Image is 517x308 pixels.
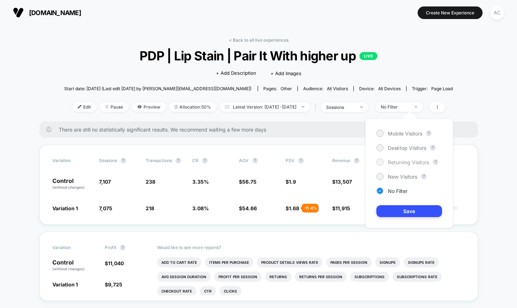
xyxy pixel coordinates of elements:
[281,86,292,91] span: other
[239,158,249,163] span: AOV
[216,70,256,77] span: + Add Description
[52,245,92,250] span: Variation
[332,158,350,163] span: Revenue
[433,159,438,165] button: ?
[418,6,483,19] button: Create New Experience
[286,179,296,185] span: $
[378,86,401,91] span: all devices
[289,205,299,211] span: 1.68
[326,105,355,110] div: sessions
[353,86,406,91] span: Device:
[11,7,83,18] button: [DOMAIN_NAME]
[412,86,453,91] div: Trigger:
[100,102,128,112] span: Pause
[132,102,166,112] span: Preview
[146,205,154,211] span: 218
[105,245,116,250] span: Profit
[388,145,426,151] span: Desktop Visitors
[105,260,124,266] span: $
[415,106,417,107] img: end
[286,158,295,163] span: PSV
[376,205,442,217] button: Save
[421,174,427,179] button: ?
[72,102,96,112] span: Edit
[242,205,257,211] span: 54.66
[381,104,409,110] div: No Filter
[388,188,408,194] span: No Filter
[375,257,400,267] li: Signups
[229,37,288,43] a: < Back to all live experiences
[192,205,209,211] span: 3.08 %
[146,158,172,163] span: Transactions
[108,260,124,266] span: 11,040
[84,48,433,63] span: PDP | Lip Stain | Pair It With higher up
[488,5,506,20] button: AC
[52,259,98,272] p: Control
[388,159,429,165] span: Returning Visitors
[220,102,310,112] span: Latest Version: [DATE] - [DATE]
[359,52,377,60] p: LIVE
[350,272,389,282] li: Subscriptions
[220,286,241,296] li: Clicks
[52,178,92,190] p: Control
[214,272,262,282] li: Profit Per Session
[52,185,85,189] span: (without changes)
[175,158,181,164] button: ?
[121,158,126,164] button: ?
[327,86,348,91] span: All Visitors
[298,158,304,164] button: ?
[335,179,352,185] span: 13,507
[157,245,465,250] p: Would like to see more reports?
[332,179,352,185] span: $
[313,102,321,112] span: |
[404,257,439,267] li: Signups Rate
[99,205,112,211] span: 7,075
[490,6,504,20] div: AC
[239,205,257,211] span: $
[252,158,258,164] button: ?
[388,130,422,137] span: Mobile Visitors
[335,205,350,211] span: 11,915
[354,158,359,164] button: ?
[242,179,257,185] span: 56.75
[388,174,417,180] span: New Visitors
[430,145,436,151] button: ?
[108,281,122,288] span: 9,725
[13,7,24,18] img: Visually logo
[289,179,296,185] span: 1.9
[99,158,117,163] span: Sessions
[64,86,252,91] span: Start date: [DATE] (Last edit [DATE] by [PERSON_NAME][EMAIL_ADDRESS][DOMAIN_NAME])
[52,281,78,288] span: Variation 1
[393,272,442,282] li: Subscriptions Rate
[169,102,216,112] span: Allocation: 50%
[239,179,257,185] span: $
[326,257,372,267] li: Pages Per Session
[332,205,350,211] span: $
[302,106,304,107] img: end
[192,179,209,185] span: 3.35 %
[146,179,155,185] span: 238
[29,9,81,17] span: [DOMAIN_NAME]
[105,281,122,288] span: $
[286,205,299,211] span: $
[99,179,111,185] span: 7,107
[265,272,291,282] li: Returns
[257,257,323,267] li: Product Details Views Rate
[105,105,109,109] img: end
[157,286,196,296] li: Checkout Rate
[303,86,348,91] div: Audience:
[157,257,201,267] li: Add To Cart Rate
[52,158,92,164] span: Variation
[52,267,85,271] span: (without changes)
[263,86,292,91] div: Pages:
[120,245,126,250] button: ?
[59,127,464,133] span: There are still no statistically significant results. We recommend waiting a few more days
[200,286,216,296] li: Ctr
[360,106,363,108] img: end
[78,105,81,109] img: edit
[426,130,432,136] button: ?
[205,257,253,267] li: Items Per Purchase
[295,272,347,282] li: Returns Per Session
[157,272,211,282] li: Avg Session Duration
[192,158,198,163] span: CR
